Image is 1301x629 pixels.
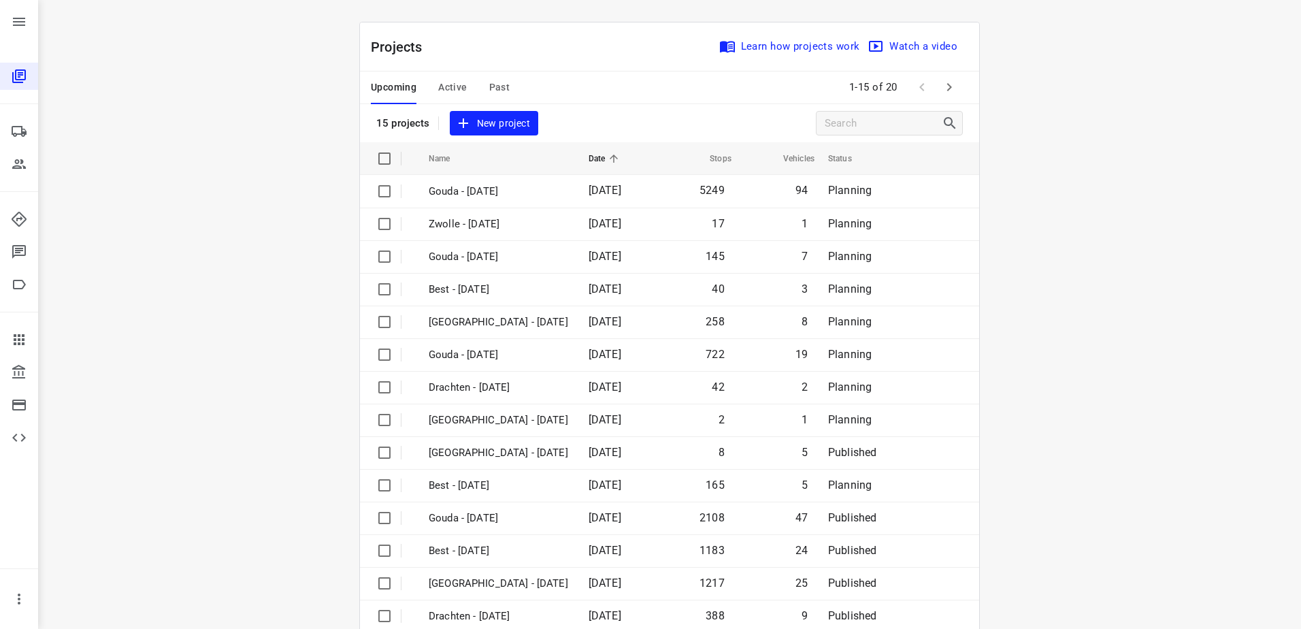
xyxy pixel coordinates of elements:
[712,283,724,295] span: 40
[828,283,872,295] span: Planning
[699,184,725,197] span: 5249
[712,381,724,393] span: 42
[765,150,814,167] span: Vehicles
[429,216,568,232] p: Zwolle - Friday
[489,79,510,96] span: Past
[429,609,568,624] p: Drachten - Wednesday
[699,544,725,557] span: 1183
[429,543,568,559] p: Best - Wednesday
[828,577,877,590] span: Published
[458,115,530,132] span: New project
[429,347,568,363] p: Gouda - Thursday
[706,315,725,328] span: 258
[795,348,808,361] span: 19
[828,479,872,491] span: Planning
[706,479,725,491] span: 165
[429,249,568,265] p: Gouda - Friday
[802,381,808,393] span: 2
[429,511,568,526] p: Gouda - Wednesday
[828,511,877,524] span: Published
[712,217,724,230] span: 17
[438,79,467,96] span: Active
[908,74,936,101] span: Previous Page
[802,413,808,426] span: 1
[589,381,621,393] span: [DATE]
[589,479,621,491] span: [DATE]
[828,250,872,263] span: Planning
[589,577,621,590] span: [DATE]
[828,315,872,328] span: Planning
[828,446,877,459] span: Published
[802,609,808,622] span: 9
[719,446,725,459] span: 8
[589,413,621,426] span: [DATE]
[589,511,621,524] span: [DATE]
[828,217,872,230] span: Planning
[429,282,568,297] p: Best - Friday
[450,111,538,136] button: New project
[802,479,808,491] span: 5
[589,315,621,328] span: [DATE]
[429,576,568,592] p: Zwolle - Wednesday
[795,544,808,557] span: 24
[795,577,808,590] span: 25
[589,609,621,622] span: [DATE]
[429,380,568,396] p: Drachten - Thursday
[589,446,621,459] span: [DATE]
[828,381,872,393] span: Planning
[429,445,568,461] p: Gemeente Rotterdam - Thursday
[825,113,942,134] input: Search projects
[371,79,416,96] span: Upcoming
[692,150,731,167] span: Stops
[429,314,568,330] p: Zwolle - Thursday
[828,150,870,167] span: Status
[706,609,725,622] span: 388
[828,413,872,426] span: Planning
[844,73,903,102] span: 1-15 of 20
[706,348,725,361] span: 722
[371,37,433,57] p: Projects
[699,577,725,590] span: 1217
[589,348,621,361] span: [DATE]
[429,184,568,199] p: Gouda - Monday
[828,609,877,622] span: Published
[719,413,725,426] span: 2
[589,250,621,263] span: [DATE]
[429,478,568,494] p: Best - Thursday
[429,413,568,428] p: Antwerpen - Thursday
[795,511,808,524] span: 47
[429,150,468,167] span: Name
[828,184,872,197] span: Planning
[589,283,621,295] span: [DATE]
[795,184,808,197] span: 94
[936,74,963,101] span: Next Page
[589,544,621,557] span: [DATE]
[802,315,808,328] span: 8
[589,150,623,167] span: Date
[828,348,872,361] span: Planning
[589,184,621,197] span: [DATE]
[589,217,621,230] span: [DATE]
[802,446,808,459] span: 5
[802,250,808,263] span: 7
[802,217,808,230] span: 1
[942,115,962,131] div: Search
[699,511,725,524] span: 2108
[828,544,877,557] span: Published
[376,117,430,129] p: 15 projects
[802,283,808,295] span: 3
[706,250,725,263] span: 145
